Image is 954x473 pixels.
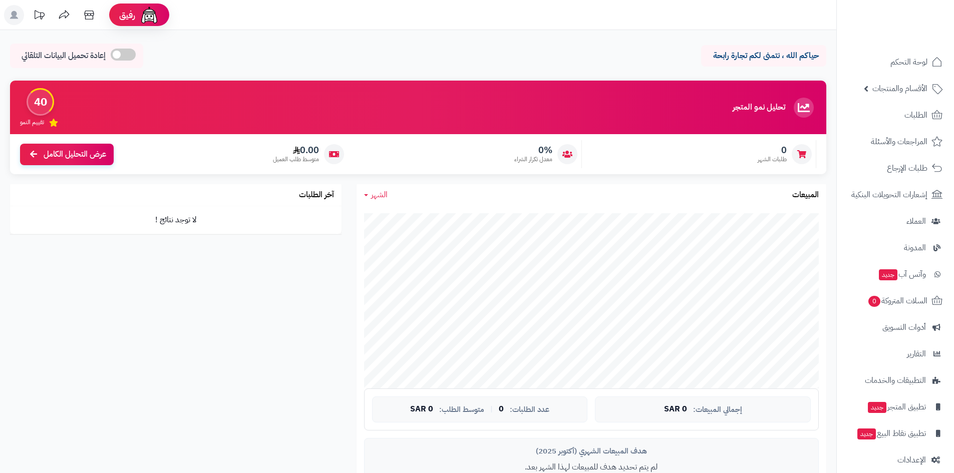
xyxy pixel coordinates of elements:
span: الإعدادات [897,453,926,467]
a: وآتس آبجديد [843,262,948,286]
a: التطبيقات والخدمات [843,368,948,392]
span: رفيق [119,9,135,21]
span: وآتس آب [878,267,926,281]
span: إجمالي المبيعات: [693,405,742,414]
span: جديد [879,269,897,280]
span: طلبات الشهر [758,155,787,164]
a: تطبيق نقاط البيعجديد [843,421,948,445]
span: لوحة التحكم [890,55,927,69]
a: السلات المتروكة0 [843,289,948,313]
span: الشهر [371,189,388,201]
span: متوسط الطلب: [439,405,484,414]
span: جديد [868,402,886,413]
a: التقارير [843,342,948,366]
a: المراجعات والأسئلة [843,130,948,154]
span: عدد الطلبات: [510,405,549,414]
span: إشعارات التحويلات البنكية [851,188,927,202]
td: لا توجد نتائج ! [10,206,342,234]
a: تحديثات المنصة [27,5,52,28]
a: إشعارات التحويلات البنكية [843,183,948,207]
span: الطلبات [904,108,927,122]
a: المدونة [843,236,948,260]
div: هدف المبيعات الشهري (أكتوبر 2025) [372,446,811,456]
img: ai-face.png [139,5,159,25]
span: 0 [758,145,787,156]
p: حياكم الله ، نتمنى لكم تجارة رابحة [709,50,819,62]
span: العملاء [906,214,926,228]
span: المدونة [904,241,926,255]
span: 0 SAR [410,405,433,414]
span: إعادة تحميل البيانات التلقائي [22,50,106,62]
span: تقييم النمو [20,118,44,127]
span: تطبيق نقاط البيع [856,426,926,440]
img: logo-2.png [886,28,944,49]
span: 0 SAR [664,405,687,414]
span: 0% [514,145,552,156]
span: التقارير [907,347,926,361]
h3: آخر الطلبات [299,191,334,200]
span: التطبيقات والخدمات [865,373,926,387]
span: 0 [499,405,504,414]
h3: تحليل نمو المتجر [733,103,785,112]
a: العملاء [843,209,948,233]
span: معدل تكرار الشراء [514,155,552,164]
a: تطبيق المتجرجديد [843,395,948,419]
a: الطلبات [843,103,948,127]
a: أدوات التسويق [843,315,948,339]
span: متوسط طلب العميل [273,155,319,164]
a: الشهر [364,189,388,201]
span: | [490,405,493,413]
a: الإعدادات [843,448,948,472]
span: المراجعات والأسئلة [871,135,927,149]
span: جديد [857,428,876,439]
span: تطبيق المتجر [867,400,926,414]
span: طلبات الإرجاع [887,161,927,175]
h3: المبيعات [792,191,819,200]
a: عرض التحليل الكامل [20,144,114,165]
span: 0.00 [273,145,319,156]
span: أدوات التسويق [882,320,926,334]
a: طلبات الإرجاع [843,156,948,180]
p: لم يتم تحديد هدف للمبيعات لهذا الشهر بعد. [372,461,811,473]
span: عرض التحليل الكامل [44,149,106,160]
span: الأقسام والمنتجات [872,82,927,96]
span: 0 [868,296,880,307]
span: السلات المتروكة [867,294,927,308]
a: لوحة التحكم [843,50,948,74]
